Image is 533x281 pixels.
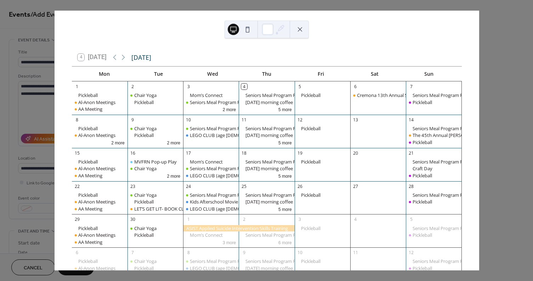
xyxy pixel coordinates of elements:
button: 2 more [220,106,239,113]
div: LEGO CLUB (age [DEMOGRAPHIC_DATA]+) [190,206,280,212]
div: Mom’s Connect [190,159,223,165]
div: Al-Anon Meetings [72,132,127,138]
div: Chair Yoga [134,125,157,132]
div: 12 [297,117,303,123]
div: Pickleball [301,159,321,165]
button: 5 more [276,206,295,212]
div: Al-Anon Meetings [78,99,115,105]
div: Cremona 13th Annual Show & Shine [357,92,434,98]
div: The 45th Annual [PERSON_NAME] Run [413,132,494,138]
div: MVFRN Pop-up Play [134,159,177,165]
div: 8 [186,250,192,256]
div: Seniors Meal Program Pick Up [245,192,309,198]
div: Kids Afterschool Movie at FCSS [183,199,239,205]
div: Seniors Meal Program Pick Up [413,159,476,165]
div: Seniors Meal Program Pick Up [413,125,476,132]
div: Pickleball [72,159,127,165]
div: Pickleball [301,192,321,198]
div: Thu [240,67,294,81]
div: Pickleball [295,225,350,231]
div: Al-Anon Meetings [78,232,115,238]
div: 7 [408,84,414,90]
div: Pickleball [295,92,350,98]
div: 30 [130,217,136,223]
div: Chair Yoga [134,258,157,264]
div: Thursday morning coffee [239,99,294,105]
div: Al-Anon Meetings [72,232,127,238]
div: Craft Day [413,165,432,172]
div: 20 [353,150,359,156]
div: AA Meeting [72,206,127,212]
div: Pickleball [78,159,98,165]
button: 5 more [276,106,295,113]
div: [DATE] morning coffee [245,132,293,138]
div: Pickleball [127,99,183,105]
div: Chair Yoga [127,125,183,132]
div: Sat [348,67,402,81]
div: Al-Anon Meetings [72,165,127,172]
div: LEGO CLUB (age 6+) [183,172,239,179]
div: 11 [353,250,359,256]
div: Pickleball [406,232,461,238]
div: Pickleball [134,199,154,205]
div: Pickleball [72,225,127,231]
div: 27 [353,183,359,189]
div: Pickleball [72,125,127,132]
div: LET’S GET LIT- BOOK CLUB (adults) [127,206,183,212]
div: Wed [186,67,240,81]
div: Thursday morning coffee [239,165,294,172]
div: Pickleball [413,139,432,145]
div: LEGO CLUB (age 6+) [183,265,239,271]
div: 14 [408,117,414,123]
div: Pickleball [72,192,127,198]
div: Seniors Meal Program Pick Up [406,159,461,165]
div: Pickleball [406,172,461,179]
div: 10 [186,117,192,123]
div: Chair Yoga [134,165,157,172]
div: Pickleball [134,265,154,271]
div: 8 [74,117,80,123]
div: Al-Anon Meetings [78,165,115,172]
div: [DATE] morning coffee [245,265,293,271]
div: Seniors Meal Program Pick Up [406,92,461,98]
div: Seniors Meal Program Pick Up [413,92,476,98]
div: 16 [130,150,136,156]
div: 5 [408,217,414,223]
div: 19 [297,150,303,156]
div: Mon [78,67,132,81]
div: ASIST Applied Suicide Intervention Skills Training [183,225,295,231]
div: AA Meeting [78,172,102,179]
div: [DATE] morning coffee [245,165,293,172]
div: Seniors Meal Program Pick Up [406,125,461,132]
div: Thursday morning coffee [239,132,294,138]
div: Mom’s Connect [190,92,223,98]
div: Seniors Meal Program Pick Up [239,159,294,165]
div: Seniors Meal Program Pick Up [190,258,253,264]
div: 4 [353,217,359,223]
div: Al-Anon Meetings [72,99,127,105]
div: Chair Yoga [127,225,183,231]
div: Pickleball [127,199,183,205]
div: Pickleball [301,225,321,231]
div: Seniors Meal Program Pick Up [183,192,239,198]
div: LET’S GET LIT- BOOK CLUB (adults) [134,206,208,212]
div: Pickleball [295,258,350,264]
div: 25 [241,183,247,189]
div: 1 [74,84,80,90]
div: Mom’s Connect [183,92,239,98]
div: Seniors Meal Program Pick Up [190,165,253,172]
div: Pickleball [78,225,98,231]
div: [DATE] morning coffee [245,199,293,205]
div: Seniors Meal Program Pick Up [413,258,476,264]
div: Al-Anon Meetings [78,199,115,205]
div: 4 [241,84,247,90]
div: Chair Yoga [134,225,157,231]
div: Seniors Meal Program Pick Up [239,232,294,238]
div: Pickleball [406,99,461,105]
div: 26 [297,183,303,189]
div: 13 [353,117,359,123]
div: 11 [241,117,247,123]
div: Pickleball [295,159,350,165]
div: 3 [186,84,192,90]
div: Mom’s Connect [190,232,223,238]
